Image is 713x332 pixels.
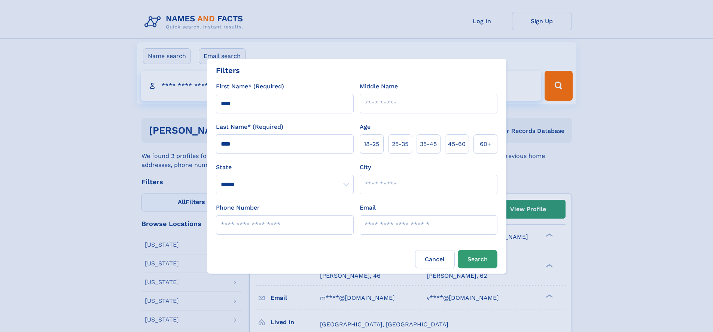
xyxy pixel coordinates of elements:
div: Filters [216,65,240,76]
label: Phone Number [216,203,260,212]
label: Cancel [415,250,455,268]
span: 45‑60 [448,140,466,149]
button: Search [458,250,497,268]
label: City [360,163,371,172]
label: Last Name* (Required) [216,122,283,131]
label: Middle Name [360,82,398,91]
span: 35‑45 [420,140,437,149]
label: State [216,163,354,172]
span: 25‑35 [392,140,408,149]
label: Age [360,122,371,131]
span: 60+ [480,140,491,149]
label: Email [360,203,376,212]
span: 18‑25 [364,140,379,149]
label: First Name* (Required) [216,82,284,91]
